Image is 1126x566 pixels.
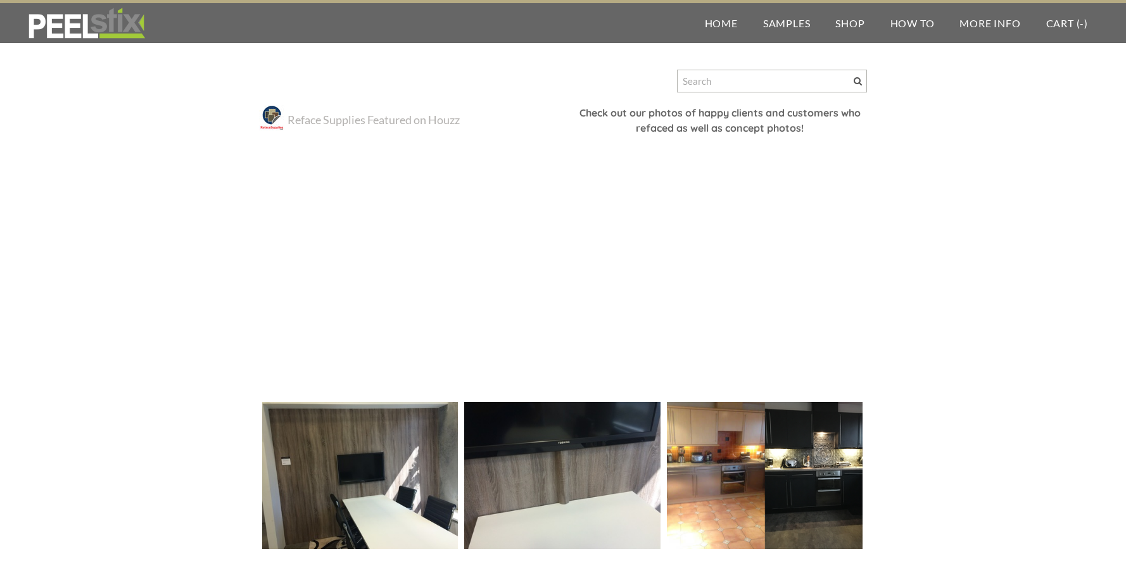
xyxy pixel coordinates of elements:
span: - [1080,17,1084,29]
strong: Check out our photos of happy clients and customers who refaced as well as concept photos! [579,106,861,134]
a: Shop [823,3,877,43]
img: REFACE SUPPLIES [25,8,148,39]
a: Reface Supplies Featured on Houzz [288,112,460,127]
span: Search [854,77,862,85]
a: Samples [750,3,823,43]
input: Search [677,70,867,92]
a: More Info [947,3,1033,43]
img: 2953437.jpg [464,402,661,549]
a: How To [878,3,947,43]
img: refacesupplies.jpg [259,105,284,130]
a: Cart (-) [1034,3,1101,43]
img: 403305.jpg [262,402,458,550]
img: 6849873.png [667,401,863,550]
a: Home [692,3,750,43]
